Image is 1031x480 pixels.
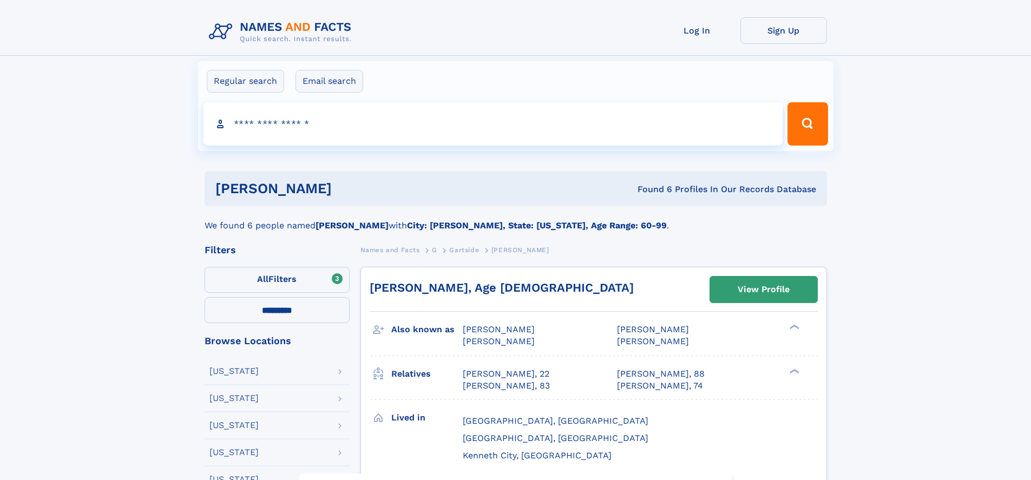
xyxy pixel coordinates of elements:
[215,182,485,195] h1: [PERSON_NAME]
[295,70,363,93] label: Email search
[463,324,535,334] span: [PERSON_NAME]
[463,416,648,426] span: [GEOGRAPHIC_DATA], [GEOGRAPHIC_DATA]
[209,421,259,430] div: [US_STATE]
[407,220,667,231] b: City: [PERSON_NAME], State: [US_STATE], Age Range: 60-99
[205,336,350,346] div: Browse Locations
[316,220,389,231] b: [PERSON_NAME]
[491,246,549,254] span: [PERSON_NAME]
[463,450,612,461] span: Kenneth City, [GEOGRAPHIC_DATA]
[617,368,705,380] a: [PERSON_NAME], 88
[370,281,634,294] a: [PERSON_NAME], Age [DEMOGRAPHIC_DATA]
[360,243,420,257] a: Names and Facts
[449,246,479,254] span: Gartside
[205,17,360,47] img: Logo Names and Facts
[787,324,800,331] div: ❯
[432,243,437,257] a: G
[710,277,817,303] a: View Profile
[391,409,463,427] h3: Lived in
[209,367,259,376] div: [US_STATE]
[449,243,479,257] a: Gartside
[787,367,800,374] div: ❯
[432,246,437,254] span: G
[463,368,549,380] a: [PERSON_NAME], 22
[207,70,284,93] label: Regular search
[617,324,689,334] span: [PERSON_NAME]
[257,274,268,284] span: All
[654,17,740,44] a: Log In
[203,102,783,146] input: search input
[463,433,648,443] span: [GEOGRAPHIC_DATA], [GEOGRAPHIC_DATA]
[617,380,703,392] a: [PERSON_NAME], 74
[738,277,790,302] div: View Profile
[209,448,259,457] div: [US_STATE]
[617,336,689,346] span: [PERSON_NAME]
[205,267,350,293] label: Filters
[463,336,535,346] span: [PERSON_NAME]
[209,394,259,403] div: [US_STATE]
[205,206,827,232] div: We found 6 people named with .
[787,102,828,146] button: Search Button
[484,183,816,195] div: Found 6 Profiles In Our Records Database
[740,17,827,44] a: Sign Up
[391,320,463,339] h3: Also known as
[463,380,550,392] a: [PERSON_NAME], 83
[391,365,463,383] h3: Relatives
[205,245,350,255] div: Filters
